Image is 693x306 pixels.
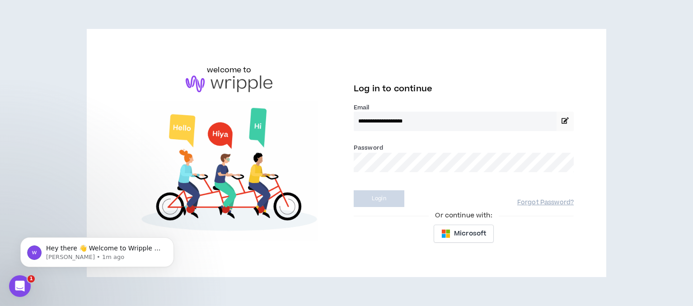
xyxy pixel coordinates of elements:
iframe: Intercom live chat [9,275,31,297]
a: Forgot Password? [517,198,574,207]
span: Log in to continue [354,83,432,94]
h6: welcome to [207,65,252,75]
label: Password [354,144,383,152]
span: Or continue with: [429,211,498,221]
img: Welcome to Wripple [119,101,339,241]
button: Login [354,190,404,207]
label: Email [354,104,574,112]
span: 1 [28,275,35,282]
iframe: Intercom notifications message [7,218,187,282]
span: Microsoft [454,229,486,239]
img: logo-brand.png [186,75,272,93]
button: Microsoft [434,225,494,243]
